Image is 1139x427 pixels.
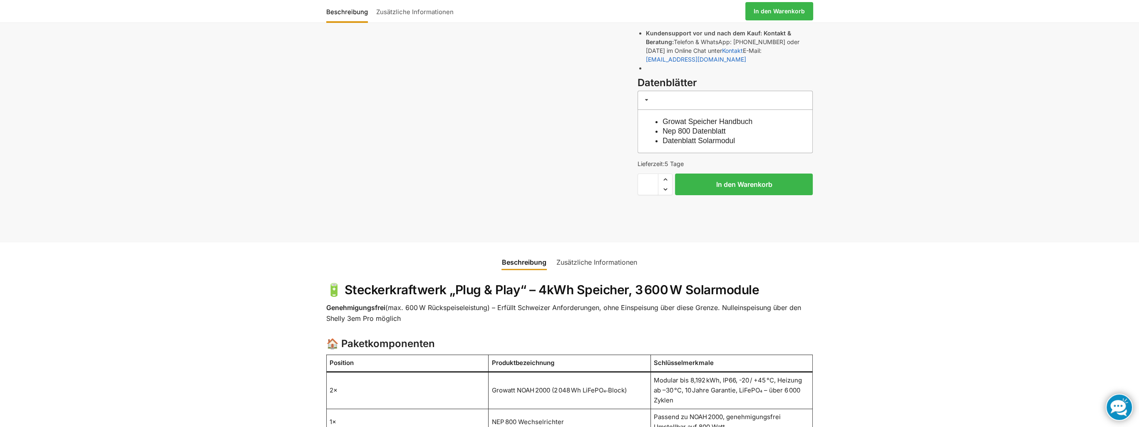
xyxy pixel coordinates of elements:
td: 2× [326,372,489,409]
a: Nep 800 Datenblatt [663,127,726,135]
p: (max. 600 W Rückspeiseleistung) – Erfüllt Schweizer Anforderungen, ohne Einspeisung über diese Gr... [326,303,813,324]
span: Lieferzeit: [638,160,684,167]
a: In den Warenkorb [745,2,813,20]
iframe: Sicherer Rahmen für schnelle Bezahlvorgänge [636,200,814,223]
a: Datenblatt Solarmodul [663,137,735,145]
a: Growat Speicher Handbuch [663,117,752,126]
a: Beschreibung [326,1,372,21]
a: [EMAIL_ADDRESS][DOMAIN_NAME] [646,56,746,63]
span: Increase quantity [658,174,672,185]
span: 5 Tage [665,160,684,167]
input: Produktmenge [638,174,658,195]
strong: Genehmigungsfrei [326,303,385,312]
td: Modular bis 8,192 kWh, IP66, -20 / +45 °C, Heizung ab –30 °C, 10 Jahre Garantie, LiFePO₄ – über 6... [650,372,813,409]
th: Schlüsselmerkmale [650,355,813,372]
strong: Kundensupport vor und nach dem Kauf: [646,30,762,37]
li: Telefon & WhatsApp: [PHONE_NUMBER] oder [DATE] im Online Chat unter E-Mail: [646,29,813,64]
td: Growatt NOAH 2000 (2 048 Wh LiFePO₄‑Block) [489,372,651,409]
a: Zusätzliche Informationen [372,1,458,21]
button: In den Warenkorb [675,174,813,195]
a: Kontakt [722,47,743,54]
th: Produktbezeichnung [489,355,651,372]
h3: 🏠 Paketkomponenten [326,337,813,351]
a: Beschreibung [497,252,551,272]
span: Reduce quantity [658,184,672,195]
a: Zusätzliche Informationen [551,252,642,272]
h3: Datenblätter [638,76,813,90]
strong: Kontakt & Beratung: [646,30,791,45]
h2: 🔋 Steckerkraftwerk „Plug & Play“ – 4kWh Speicher, 3 600 W Solarmodule [326,282,813,298]
th: Position [326,355,489,372]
